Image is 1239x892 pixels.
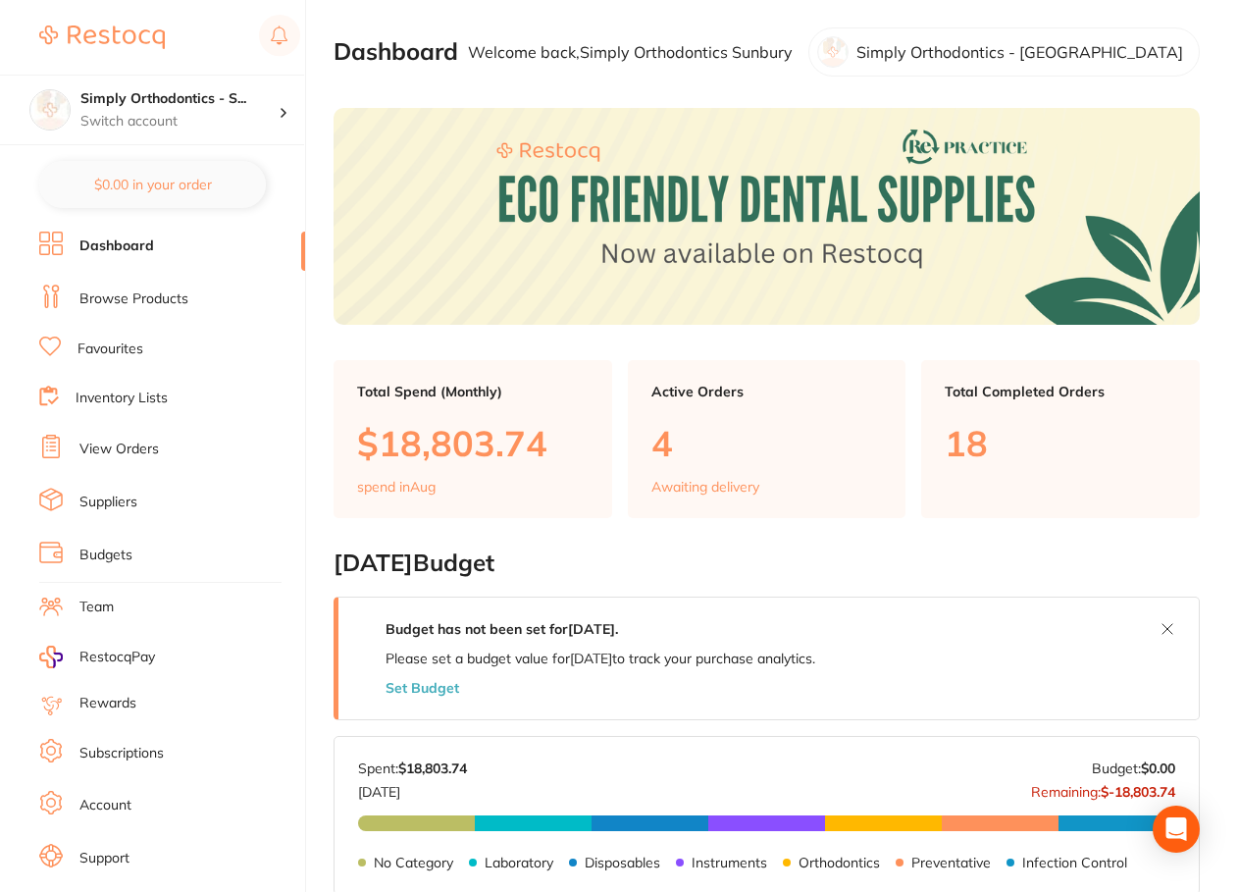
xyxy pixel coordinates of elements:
a: Dashboard [79,236,154,256]
p: Awaiting delivery [651,479,759,495]
span: RestocqPay [79,648,155,667]
a: Suppliers [79,493,137,512]
p: Preventative [911,855,991,870]
p: $18,803.74 [357,423,589,463]
img: Dashboard [334,108,1200,325]
p: Disposables [585,855,660,870]
div: Open Intercom Messenger [1153,806,1200,853]
a: Total Completed Orders18 [921,360,1200,519]
strong: $0.00 [1141,760,1175,777]
strong: $18,803.74 [398,760,467,777]
a: Favourites [77,340,143,359]
p: [DATE] [358,776,467,800]
img: Simply Orthodontics - Sunbury [30,90,70,130]
a: RestocqPay [39,646,155,668]
p: 4 [651,423,883,463]
strong: Budget has not been set for [DATE] . [386,620,618,638]
a: Restocq Logo [39,15,165,60]
strong: $-18,803.74 [1101,783,1175,801]
a: View Orders [79,440,159,459]
h2: Dashboard [334,38,458,66]
p: 18 [945,423,1176,463]
p: Spent: [358,761,467,776]
p: Total Spend (Monthly) [357,384,589,399]
p: Please set a budget value for [DATE] to track your purchase analytics. [386,651,815,666]
p: Budget: [1092,761,1175,776]
p: Simply Orthodontics - [GEOGRAPHIC_DATA] [856,43,1183,61]
p: Remaining: [1031,776,1175,800]
a: Active Orders4Awaiting delivery [628,360,906,519]
a: Team [79,598,114,617]
p: Laboratory [485,855,553,870]
h4: Simply Orthodontics - Sunbury [80,89,279,109]
a: Inventory Lists [76,389,168,408]
a: Rewards [79,694,136,713]
p: Active Orders [651,384,883,399]
a: Account [79,796,131,815]
p: Total Completed Orders [945,384,1176,399]
img: RestocqPay [39,646,63,668]
p: No Category [374,855,453,870]
p: Instruments [692,855,767,870]
p: spend in Aug [357,479,436,495]
p: Orthodontics [799,855,880,870]
p: Welcome back, Simply Orthodontics Sunbury [468,43,793,61]
a: Browse Products [79,289,188,309]
p: Infection Control [1022,855,1127,870]
a: Support [79,849,129,868]
a: Budgets [79,546,132,565]
p: Switch account [80,112,279,131]
button: $0.00 in your order [39,161,266,208]
a: Subscriptions [79,744,164,763]
img: Restocq Logo [39,26,165,49]
button: Set Budget [386,680,459,696]
h2: [DATE] Budget [334,550,1200,577]
a: Total Spend (Monthly)$18,803.74spend inAug [334,360,612,519]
